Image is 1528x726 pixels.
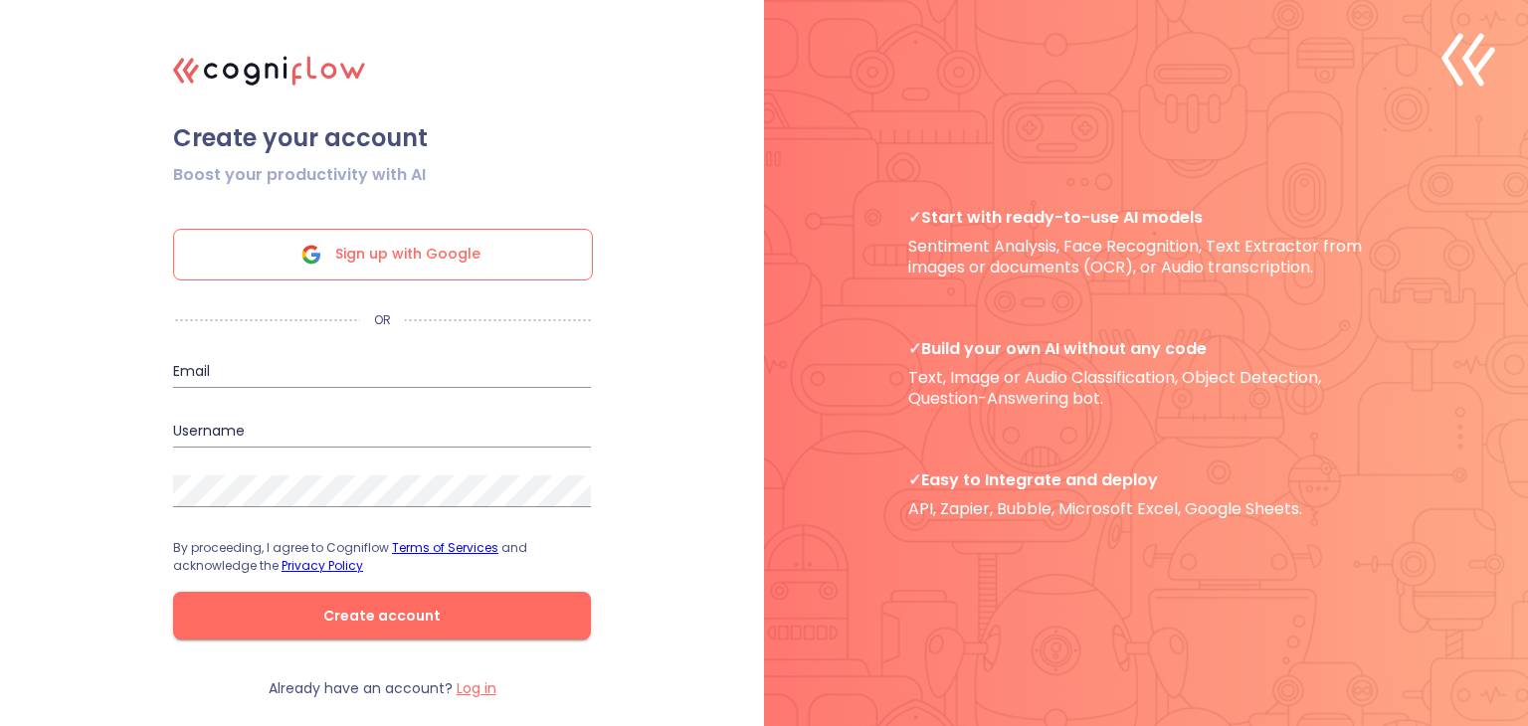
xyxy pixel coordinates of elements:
label: Log in [457,678,496,698]
b: ✓ [908,337,921,360]
b: ✓ [908,468,921,491]
div: Sign up with Google [173,229,593,280]
button: Create account [173,592,591,639]
span: Boost your productivity with AI [173,163,426,187]
span: Create your account [173,123,591,153]
b: ✓ [908,206,921,229]
span: Sign up with Google [335,230,480,279]
a: Terms of Services [392,539,498,556]
span: Build your own AI without any code [908,338,1384,359]
p: Already have an account? [269,679,496,698]
a: Privacy Policy [282,557,363,574]
p: OR [360,312,405,328]
p: By proceeding, I agree to Cogniflow and acknowledge the [173,539,591,575]
span: Start with ready-to-use AI models [908,207,1384,228]
span: Easy to Integrate and deploy [908,469,1384,490]
p: Sentiment Analysis, Face Recognition, Text Extractor from images or documents (OCR), or Audio tra... [908,207,1384,278]
p: Text, Image or Audio Classification, Object Detection, Question-Answering bot. [908,338,1384,410]
span: Create account [205,604,559,629]
p: API, Zapier, Bubble, Microsoft Excel, Google Sheets. [908,469,1384,520]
